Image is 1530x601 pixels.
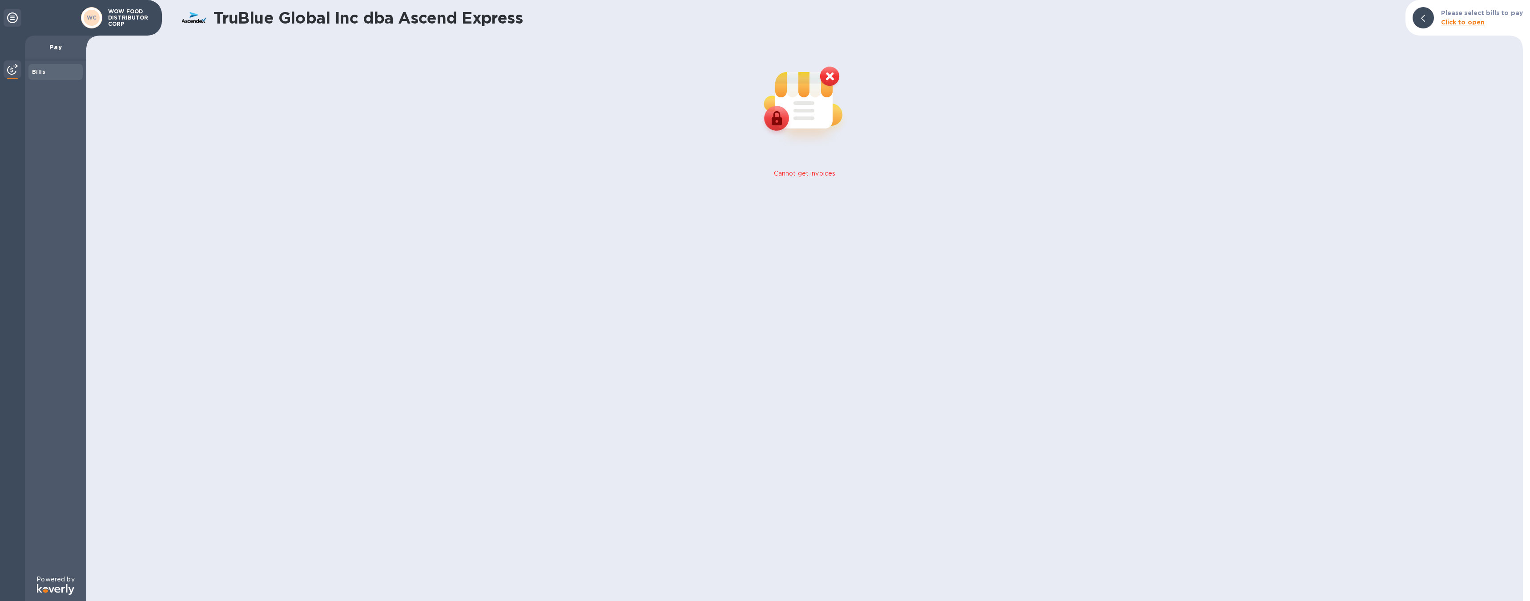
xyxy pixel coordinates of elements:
b: Bills [32,68,45,75]
h1: TruBlue Global Inc dba Ascend Express [213,8,1398,27]
p: Powered by [36,575,74,584]
p: Pay [32,43,79,52]
p: Cannot get invoices [774,169,836,178]
p: WOW FOOD DISTRIBUTOR CORP [108,8,153,27]
img: Logo [37,584,74,595]
b: WC [87,14,97,21]
b: Click to open [1441,19,1485,26]
b: Please select bills to pay [1441,9,1523,16]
